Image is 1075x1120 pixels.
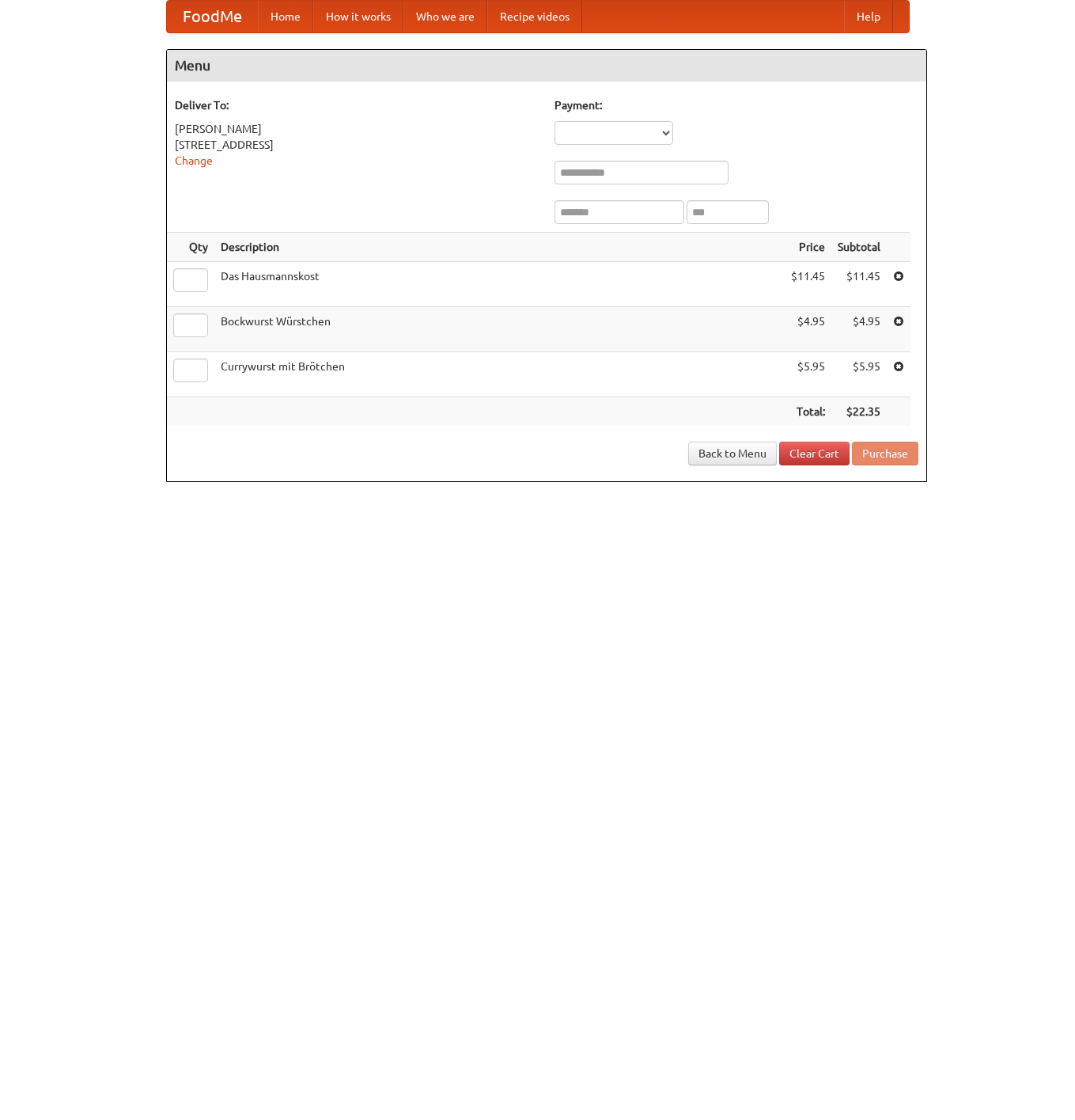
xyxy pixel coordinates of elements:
[688,442,777,465] a: Back to Menu
[214,352,785,397] td: Currywurst mit Brötchen
[214,262,785,307] td: Das Hausmannskost
[175,154,213,167] a: Change
[785,352,831,397] td: $5.95
[785,233,831,262] th: Price
[831,307,887,352] td: $4.95
[831,262,887,307] td: $11.45
[258,1,313,32] a: Home
[167,233,214,262] th: Qty
[214,233,785,262] th: Description
[831,352,887,397] td: $5.95
[852,442,918,465] button: Purchase
[167,50,926,82] h4: Menu
[175,97,539,113] h5: Deliver To:
[831,397,887,427] th: $22.35
[844,1,893,32] a: Help
[555,97,918,113] h5: Payment:
[403,1,487,32] a: Who we are
[785,307,831,352] td: $4.95
[313,1,403,32] a: How it works
[785,262,831,307] td: $11.45
[175,137,539,153] div: [STREET_ADDRESS]
[779,442,850,465] a: Clear Cart
[487,1,582,32] a: Recipe videos
[831,233,887,262] th: Subtotal
[785,397,831,427] th: Total:
[175,121,539,137] div: [PERSON_NAME]
[167,1,258,32] a: FoodMe
[214,307,785,352] td: Bockwurst Würstchen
